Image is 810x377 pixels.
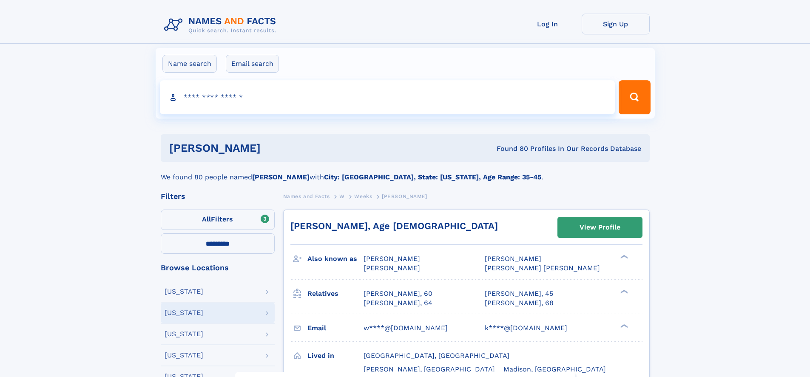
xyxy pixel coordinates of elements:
a: Sign Up [582,14,650,34]
a: View Profile [558,217,642,238]
a: [PERSON_NAME], 64 [364,298,432,308]
a: [PERSON_NAME], 45 [485,289,553,298]
div: [US_STATE] [165,331,203,337]
label: Name search [162,55,217,73]
span: Madison, [GEOGRAPHIC_DATA] [503,365,606,373]
div: We found 80 people named with . [161,162,650,182]
div: Found 80 Profiles In Our Records Database [378,144,641,153]
label: Filters [161,210,275,230]
div: ❯ [618,254,628,260]
input: search input [160,80,615,114]
div: ❯ [618,323,628,329]
a: [PERSON_NAME], 68 [485,298,554,308]
div: Browse Locations [161,264,275,272]
h1: [PERSON_NAME] [169,143,379,153]
span: [PERSON_NAME] [364,255,420,263]
a: Names and Facts [283,191,330,201]
span: W [339,193,345,199]
span: [GEOGRAPHIC_DATA], [GEOGRAPHIC_DATA] [364,351,509,360]
div: [US_STATE] [165,309,203,316]
span: Weeks [354,193,372,199]
h3: Relatives [307,286,364,301]
a: [PERSON_NAME], Age [DEMOGRAPHIC_DATA] [290,221,498,231]
b: [PERSON_NAME] [252,173,310,181]
span: [PERSON_NAME] [382,193,427,199]
b: City: [GEOGRAPHIC_DATA], State: [US_STATE], Age Range: 35-45 [324,173,541,181]
a: [PERSON_NAME], 60 [364,289,432,298]
img: Logo Names and Facts [161,14,283,37]
div: ❯ [618,289,628,294]
span: [PERSON_NAME] [PERSON_NAME] [485,264,600,272]
div: Filters [161,193,275,200]
h3: Email [307,321,364,335]
div: [US_STATE] [165,288,203,295]
a: Log In [514,14,582,34]
h3: Lived in [307,349,364,363]
a: W [339,191,345,201]
div: [US_STATE] [165,352,203,359]
span: [PERSON_NAME] [485,255,541,263]
span: All [202,215,211,223]
div: View Profile [580,218,620,237]
span: [PERSON_NAME] [364,264,420,272]
button: Search Button [619,80,650,114]
label: Email search [226,55,279,73]
h3: Also known as [307,252,364,266]
span: [PERSON_NAME], [GEOGRAPHIC_DATA] [364,365,495,373]
a: Weeks [354,191,372,201]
